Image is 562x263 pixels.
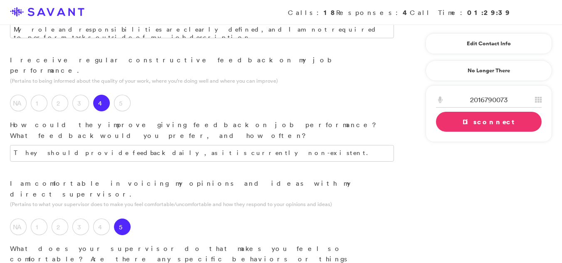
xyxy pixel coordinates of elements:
label: 2 [52,219,68,235]
label: NA [10,219,27,235]
p: How could they improve giving feedback on job performance? What feedback would you prefer, and ho... [10,120,394,141]
a: Disconnect [436,112,542,132]
label: 5 [114,95,131,111]
label: 5 [114,219,131,235]
p: I receive regular constructive feedback on my job performance. [10,55,394,76]
a: Edit Contact Info [436,37,542,50]
label: 1 [31,95,47,111]
p: (Pertains to what your supervisor does to make you feel comfortable/uncomfortable and how they re... [10,200,394,208]
strong: 4 [403,8,410,17]
label: 4 [93,95,110,111]
label: NA [10,95,27,111]
label: 1 [31,219,47,235]
label: 2 [52,95,68,111]
label: 4 [93,219,110,235]
label: 3 [72,95,89,111]
strong: 18 [324,8,336,17]
p: (Pertains to being informed about the quality of your work, where you’re doing well and where you... [10,77,394,85]
a: No Longer There [426,60,552,81]
strong: 01:29:39 [467,8,510,17]
label: 3 [72,219,89,235]
p: I am comfortable in voicing my opinions and ideas with my direct supervisor. [10,178,394,199]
